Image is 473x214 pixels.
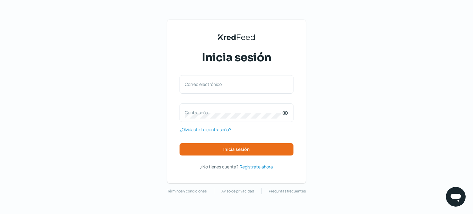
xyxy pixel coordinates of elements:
img: chatIcon [450,191,462,203]
button: Inicia sesión [180,143,293,155]
a: Aviso de privacidad [221,188,254,195]
a: ¿Olvidaste tu contraseña? [180,126,231,133]
span: Inicia sesión [202,50,271,65]
label: Contraseña [185,110,282,115]
a: Términos y condiciones [167,188,207,195]
span: Inicia sesión [223,147,250,151]
a: Regístrate ahora [240,163,273,171]
label: Correo electrónico [185,81,282,87]
span: ¿No tienes cuenta? [200,164,238,170]
a: Preguntas frecuentes [269,188,306,195]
